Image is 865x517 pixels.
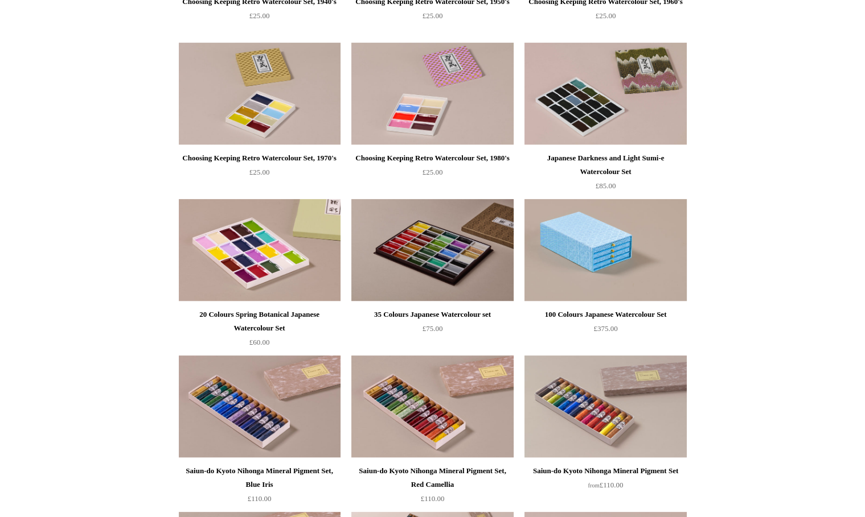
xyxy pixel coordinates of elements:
a: 100 Colours Japanese Watercolour Set 100 Colours Japanese Watercolour Set [524,199,686,301]
span: £25.00 [249,168,270,176]
img: Saiun-do Kyoto Nihonga Mineral Pigment Set, Red Camellia [351,355,513,458]
a: Saiun-do Kyoto Nihonga Mineral Pigment Set, Blue Iris Saiun-do Kyoto Nihonga Mineral Pigment Set,... [179,355,341,458]
div: 100 Colours Japanese Watercolour Set [527,308,683,321]
img: Saiun-do Kyoto Nihonga Mineral Pigment Set [524,355,686,458]
img: Saiun-do Kyoto Nihonga Mineral Pigment Set, Blue Iris [179,355,341,458]
a: Japanese Darkness and Light Sumi-e Watercolour Set £85.00 [524,151,686,198]
a: Choosing Keeping Retro Watercolour Set, 1980's £25.00 [351,151,513,198]
img: Japanese Darkness and Light Sumi-e Watercolour Set [524,43,686,145]
a: Saiun-do Kyoto Nihonga Mineral Pigment Set, Blue Iris £110.00 [179,464,341,511]
span: £110.00 [588,481,624,489]
a: Choosing Keeping Retro Watercolour Set, 1970's Choosing Keeping Retro Watercolour Set, 1970's [179,43,341,145]
span: £25.00 [596,11,616,20]
img: 100 Colours Japanese Watercolour Set [524,199,686,301]
div: Saiun-do Kyoto Nihonga Mineral Pigment Set, Blue Iris [182,464,338,491]
span: £110.00 [421,494,445,503]
span: £375.00 [593,324,617,333]
img: 20 Colours Spring Botanical Japanese Watercolour Set [179,199,341,301]
div: 20 Colours Spring Botanical Japanese Watercolour Set [182,308,338,335]
a: Saiun-do Kyoto Nihonga Mineral Pigment Set, Red Camellia £110.00 [351,464,513,511]
a: 35 Colours Japanese Watercolour set 35 Colours Japanese Watercolour set [351,199,513,301]
a: 35 Colours Japanese Watercolour set £75.00 [351,308,513,354]
div: 35 Colours Japanese Watercolour set [354,308,510,321]
img: 35 Colours Japanese Watercolour set [351,199,513,301]
div: Japanese Darkness and Light Sumi-e Watercolour Set [527,151,683,179]
div: Choosing Keeping Retro Watercolour Set, 1980's [354,151,510,165]
span: £110.00 [248,494,272,503]
div: Saiun-do Kyoto Nihonga Mineral Pigment Set [527,464,683,478]
span: £25.00 [423,168,443,176]
a: Saiun-do Kyoto Nihonga Mineral Pigment Set, Red Camellia Saiun-do Kyoto Nihonga Mineral Pigment S... [351,355,513,458]
img: Choosing Keeping Retro Watercolour Set, 1970's [179,43,341,145]
img: Choosing Keeping Retro Watercolour Set, 1980's [351,43,513,145]
a: Choosing Keeping Retro Watercolour Set, 1970's £25.00 [179,151,341,198]
a: Saiun-do Kyoto Nihonga Mineral Pigment Set from£110.00 [524,464,686,511]
a: Japanese Darkness and Light Sumi-e Watercolour Set Japanese Darkness and Light Sumi-e Watercolour... [524,43,686,145]
span: £25.00 [249,11,270,20]
span: £60.00 [249,338,270,346]
div: Saiun-do Kyoto Nihonga Mineral Pigment Set, Red Camellia [354,464,510,491]
a: Saiun-do Kyoto Nihonga Mineral Pigment Set Saiun-do Kyoto Nihonga Mineral Pigment Set [524,355,686,458]
span: £75.00 [423,324,443,333]
a: Choosing Keeping Retro Watercolour Set, 1980's Choosing Keeping Retro Watercolour Set, 1980's [351,43,513,145]
a: 100 Colours Japanese Watercolour Set £375.00 [524,308,686,354]
a: 20 Colours Spring Botanical Japanese Watercolour Set £60.00 [179,308,341,354]
a: 20 Colours Spring Botanical Japanese Watercolour Set 20 Colours Spring Botanical Japanese Waterco... [179,199,341,301]
span: £85.00 [596,181,616,190]
span: £25.00 [423,11,443,20]
span: from [588,482,600,489]
div: Choosing Keeping Retro Watercolour Set, 1970's [182,151,338,165]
